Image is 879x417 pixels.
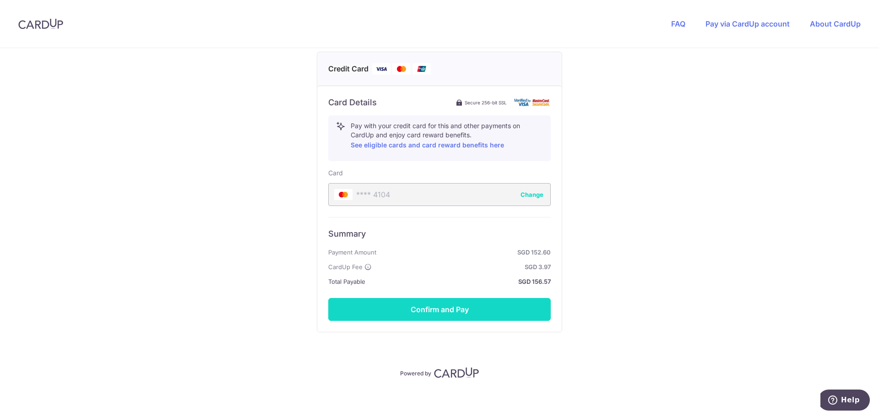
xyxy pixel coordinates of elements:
[521,190,543,199] button: Change
[328,63,369,75] span: Credit Card
[328,168,343,178] label: Card
[434,367,479,378] img: CardUp
[514,98,551,106] img: card secure
[372,63,391,75] img: Visa
[380,247,551,258] strong: SGD 152.60
[810,19,861,28] a: About CardUp
[328,228,551,239] h6: Summary
[705,19,790,28] a: Pay via CardUp account
[328,276,365,287] span: Total Payable
[328,97,377,108] h6: Card Details
[412,63,431,75] img: Union Pay
[351,121,543,151] p: Pay with your credit card for this and other payments on CardUp and enjoy card reward benefits.
[400,368,431,377] p: Powered by
[820,390,870,412] iframe: Opens a widget where you can find more information
[671,19,685,28] a: FAQ
[328,247,376,258] span: Payment Amount
[328,298,551,321] button: Confirm and Pay
[18,18,63,29] img: CardUp
[465,99,507,106] span: Secure 256-bit SSL
[351,141,504,149] a: See eligible cards and card reward benefits here
[392,63,411,75] img: Mastercard
[375,261,551,272] strong: SGD 3.97
[369,276,551,287] strong: SGD 156.57
[328,261,363,272] span: CardUp Fee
